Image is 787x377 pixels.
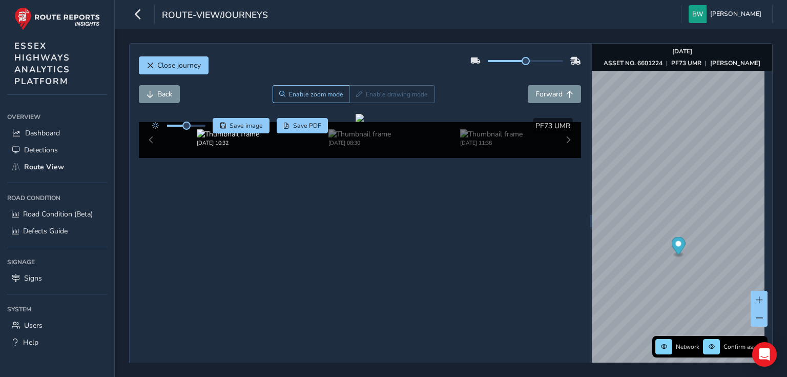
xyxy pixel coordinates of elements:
span: [PERSON_NAME] [710,5,761,23]
img: Thumbnail frame [328,129,391,139]
a: Detections [7,142,107,158]
div: Open Intercom Messenger [752,342,777,367]
img: rr logo [14,7,100,30]
button: Back [139,85,180,103]
div: | | [604,59,760,67]
button: Forward [528,85,581,103]
span: Dashboard [25,128,60,138]
span: Users [24,321,43,330]
span: ESSEX HIGHWAYS ANALYTICS PLATFORM [14,40,70,87]
div: System [7,302,107,317]
a: Defects Guide [7,223,107,240]
strong: [DATE] [672,47,692,55]
a: Signs [7,270,107,287]
strong: ASSET NO. 6601224 [604,59,662,67]
div: [DATE] 10:32 [197,139,259,147]
span: Help [23,338,38,347]
img: Thumbnail frame [197,129,259,139]
span: Network [676,343,699,351]
span: Route View [24,162,64,172]
span: Detections [24,145,58,155]
div: Map marker [672,237,686,258]
span: Back [157,89,172,99]
a: Users [7,317,107,334]
span: Confirm assets [723,343,764,351]
button: Save [213,118,270,133]
span: PF73 UMR [535,121,570,131]
span: Save PDF [293,122,321,130]
div: Overview [7,109,107,125]
a: Help [7,334,107,351]
div: [DATE] 11:38 [460,139,523,147]
button: [PERSON_NAME] [689,5,765,23]
a: Route View [7,158,107,175]
span: Forward [535,89,563,99]
span: Signs [24,273,42,283]
div: [DATE] 08:30 [328,139,391,147]
span: Save image [230,122,263,130]
img: Thumbnail frame [460,129,523,139]
button: Close journey [139,56,209,74]
a: Road Condition (Beta) [7,206,107,223]
span: route-view/journeys [162,9,268,23]
a: Dashboard [7,125,107,142]
button: PDF [277,118,328,133]
strong: [PERSON_NAME] [710,59,760,67]
img: diamond-layout [689,5,707,23]
span: Road Condition (Beta) [23,209,93,219]
span: Enable zoom mode [289,90,343,98]
span: Close journey [157,61,201,70]
div: Road Condition [7,190,107,206]
div: Signage [7,254,107,270]
span: Defects Guide [23,226,68,236]
strong: PF73 UMR [671,59,701,67]
button: Zoom [273,85,350,103]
